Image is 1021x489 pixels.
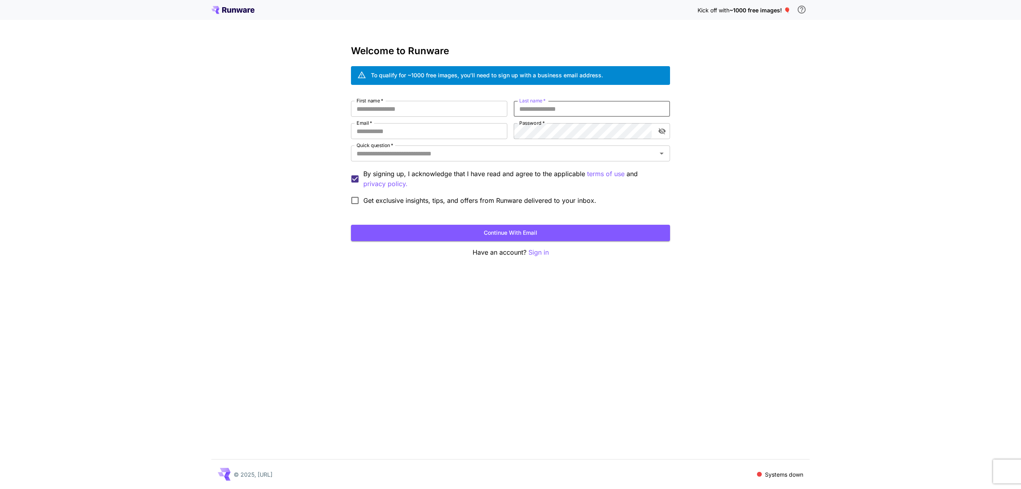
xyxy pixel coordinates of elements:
p: terms of use [587,169,625,179]
p: Have an account? [351,247,670,257]
h3: Welcome to Runware [351,45,670,57]
button: Continue with email [351,225,670,241]
label: Password [519,120,545,126]
button: By signing up, I acknowledge that I have read and agree to the applicable terms of use and [363,179,408,189]
button: toggle password visibility [655,124,669,138]
p: Systems down [765,470,803,479]
div: To qualify for ~1000 free images, you’ll need to sign up with a business email address. [371,71,603,79]
span: Get exclusive insights, tips, and offers from Runware delivered to your inbox. [363,196,596,205]
button: By signing up, I acknowledge that I have read and agree to the applicable and privacy policy. [587,169,625,179]
label: Last name [519,97,546,104]
p: privacy policy. [363,179,408,189]
button: Sign in [528,247,549,257]
p: © 2025, [URL] [234,470,272,479]
span: ~1000 free images! 🎈 [729,7,790,14]
p: By signing up, I acknowledge that I have read and agree to the applicable and [363,169,664,189]
label: Quick question [357,142,393,149]
button: Open [656,148,667,159]
button: In order to qualify for free credit, you need to sign up with a business email address and click ... [794,2,810,18]
label: First name [357,97,383,104]
span: Kick off with [698,7,729,14]
label: Email [357,120,372,126]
